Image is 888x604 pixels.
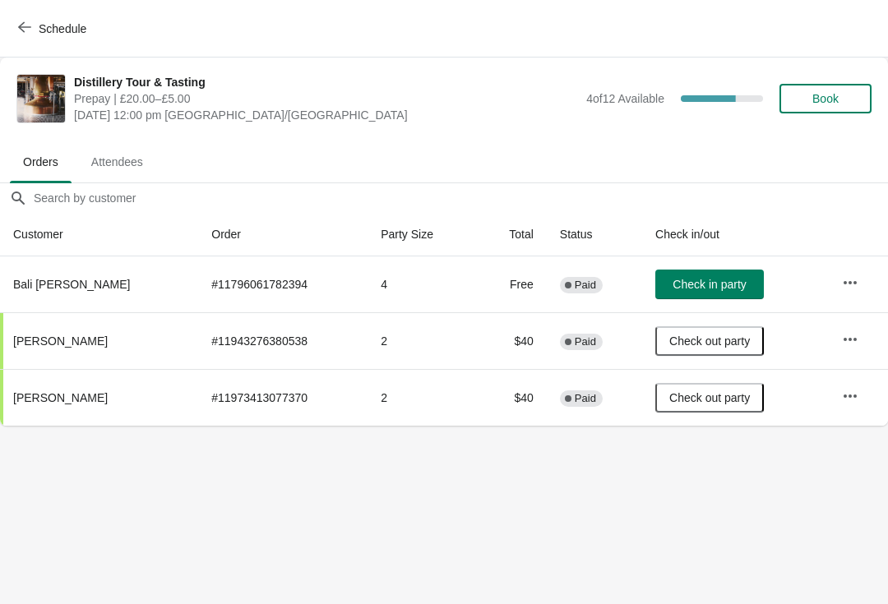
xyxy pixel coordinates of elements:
[39,22,86,35] span: Schedule
[477,312,547,369] td: $40
[33,183,888,213] input: Search by customer
[655,326,764,356] button: Check out party
[477,369,547,426] td: $40
[13,278,130,291] span: Bali [PERSON_NAME]
[779,84,872,113] button: Book
[586,92,664,105] span: 4 of 12 Available
[547,213,642,256] th: Status
[655,270,764,299] button: Check in party
[368,213,477,256] th: Party Size
[368,369,477,426] td: 2
[13,334,108,348] span: [PERSON_NAME]
[669,334,750,348] span: Check out party
[575,392,596,405] span: Paid
[198,312,368,369] td: # 11943276380538
[13,391,108,404] span: [PERSON_NAME]
[669,391,750,404] span: Check out party
[673,278,746,291] span: Check in party
[812,92,839,105] span: Book
[642,213,829,256] th: Check in/out
[477,256,547,312] td: Free
[78,147,156,177] span: Attendees
[198,369,368,426] td: # 11973413077370
[575,279,596,292] span: Paid
[10,147,72,177] span: Orders
[655,383,764,413] button: Check out party
[198,256,368,312] td: # 11796061782394
[368,256,477,312] td: 4
[477,213,547,256] th: Total
[8,14,99,44] button: Schedule
[575,335,596,348] span: Paid
[74,90,578,107] span: Prepay | £20.00–£5.00
[368,312,477,369] td: 2
[74,74,578,90] span: Distillery Tour & Tasting
[74,107,578,123] span: [DATE] 12:00 pm [GEOGRAPHIC_DATA]/[GEOGRAPHIC_DATA]
[17,75,65,122] img: Distillery Tour & Tasting
[198,213,368,256] th: Order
